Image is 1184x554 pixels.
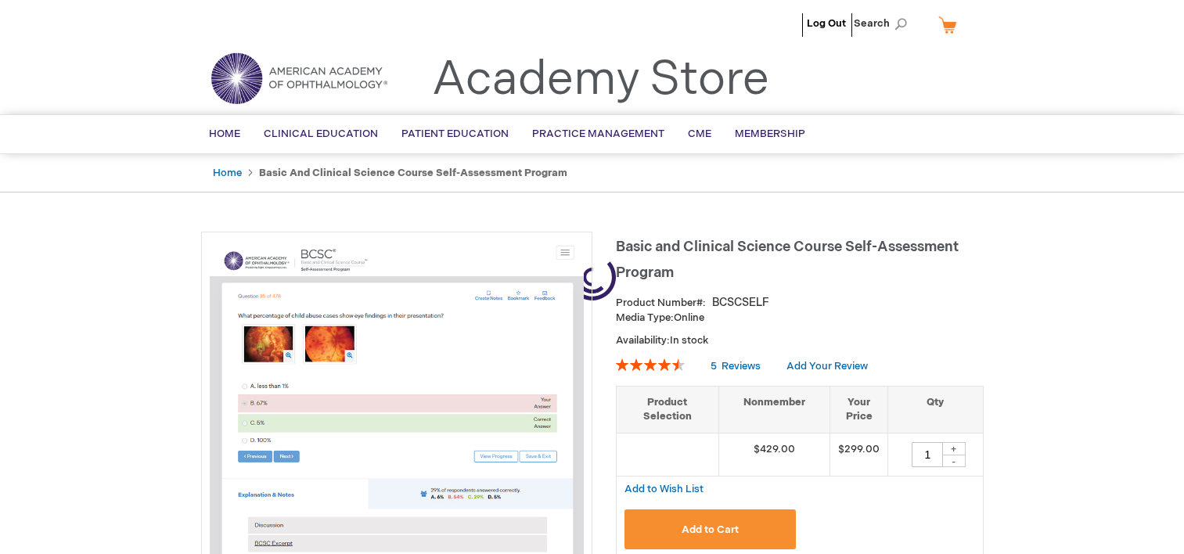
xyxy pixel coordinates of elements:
[616,311,984,326] p: Online
[682,523,739,536] span: Add to Cart
[854,8,913,39] span: Search
[624,482,704,495] a: Add to Wish List
[722,360,761,372] span: Reviews
[807,17,846,30] a: Log Out
[942,455,966,467] div: -
[888,386,983,433] th: Qty
[624,483,704,495] span: Add to Wish List
[712,295,769,311] div: BCSCSELF
[259,167,567,179] strong: Basic and Clinical Science Course Self-Assessment Program
[711,360,763,372] a: 5 Reviews
[688,128,711,140] span: CME
[532,128,664,140] span: Practice Management
[213,167,242,179] a: Home
[616,239,959,281] span: Basic and Clinical Science Course Self-Assessment Program
[616,358,685,371] div: 92%
[670,334,708,347] span: In stock
[786,360,868,372] a: Add Your Review
[830,386,888,433] th: Your Price
[432,52,769,108] a: Academy Store
[624,509,797,549] button: Add to Cart
[912,442,943,467] input: Qty
[616,297,706,309] strong: Product Number
[264,128,378,140] span: Clinical Education
[718,433,830,476] td: $429.00
[616,311,674,324] strong: Media Type:
[401,128,509,140] span: Patient Education
[617,386,719,433] th: Product Selection
[711,360,717,372] span: 5
[735,128,805,140] span: Membership
[718,386,830,433] th: Nonmember
[616,333,984,348] p: Availability:
[209,128,240,140] span: Home
[942,442,966,455] div: +
[830,433,888,476] td: $299.00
